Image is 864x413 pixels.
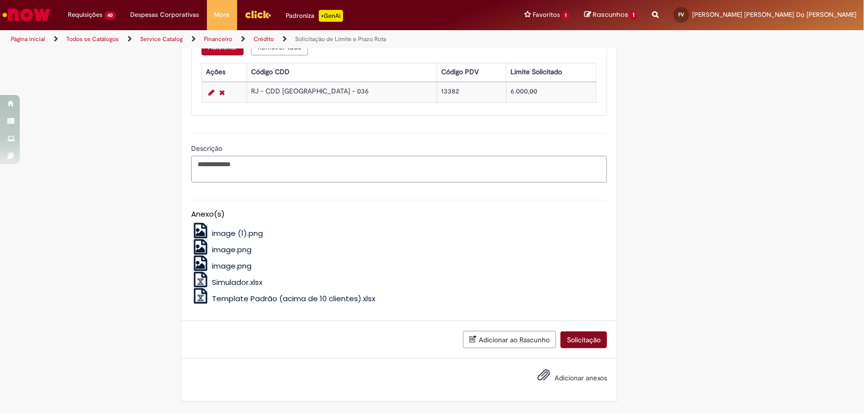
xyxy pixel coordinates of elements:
a: Editar Linha 1 [206,87,217,98]
span: image.png [212,261,252,271]
span: FV [678,11,684,18]
a: Rascunhos [584,10,637,20]
a: Página inicial [11,35,45,43]
p: +GenAi [319,10,343,22]
button: Solicitação [560,331,607,348]
span: Requisições [68,10,102,20]
span: [PERSON_NAME] [PERSON_NAME] Do [PERSON_NAME] [692,10,857,19]
span: More [214,10,230,20]
ul: Trilhas de página [7,30,568,48]
span: Favoritos [533,10,560,20]
a: Simulador.xlsx [191,277,262,287]
th: Código PDV [437,63,507,81]
th: Ações [202,63,247,81]
a: image (1).png [191,228,263,238]
div: Padroniza [286,10,343,22]
span: Despesas Corporativas [131,10,200,20]
h5: Anexo(s) [191,210,607,219]
img: ServiceNow [1,5,52,25]
span: Rascunhos [593,10,628,19]
a: Todos os Catálogos [66,35,119,43]
span: 40 [104,11,116,20]
span: Simulador.xlsx [212,277,262,287]
span: 1 [562,11,570,20]
th: Código CDD [247,63,437,81]
textarea: Descrição [191,156,607,183]
span: image (1).png [212,228,263,238]
a: Solicitação de Limite e Prazo Rota [295,35,386,43]
span: image.png [212,244,252,255]
a: Financeiro [204,35,232,43]
span: 1 [630,11,637,20]
span: Template Padrão (acima de 10 clientes).xlsx [212,293,375,304]
img: click_logo_yellow_360x200.png [245,7,271,22]
a: image.png [191,261,252,271]
td: 6.000,00 [507,82,597,102]
a: Remover linha 1 [217,87,227,98]
a: Crédito [254,35,274,43]
a: image.png [191,244,252,255]
td: 13382 [437,82,507,102]
span: Adicionar anexos [555,373,607,382]
a: Service Catalog [140,35,183,43]
td: RJ - CDD [GEOGRAPHIC_DATA] - 036 [247,82,437,102]
a: Template Padrão (acima de 10 clientes).xlsx [191,293,375,304]
button: Adicionar anexos [535,366,553,389]
span: Descrição [191,144,224,153]
th: Limite Solicitado [507,63,597,81]
button: Adicionar ao Rascunho [463,331,556,348]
